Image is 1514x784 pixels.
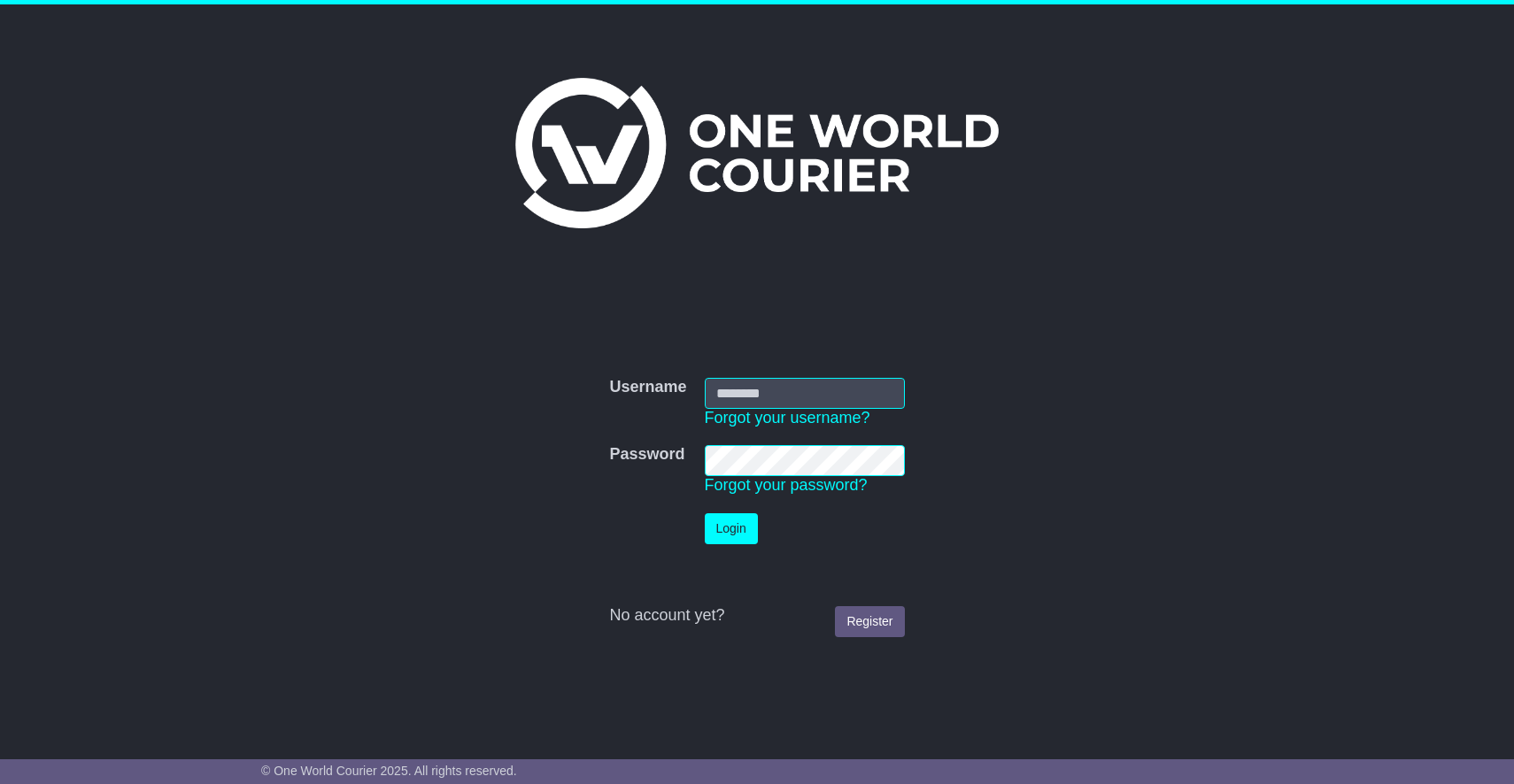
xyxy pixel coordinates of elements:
a: Forgot your password? [705,476,868,494]
span: © One World Courier 2025. All rights reserved. [261,764,517,778]
div: No account yet? [609,606,904,626]
a: Forgot your username? [705,409,870,427]
img: One World [515,78,999,228]
label: Password [609,445,684,465]
a: Register [835,606,904,637]
label: Username [609,378,686,397]
button: Login [705,513,758,544]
